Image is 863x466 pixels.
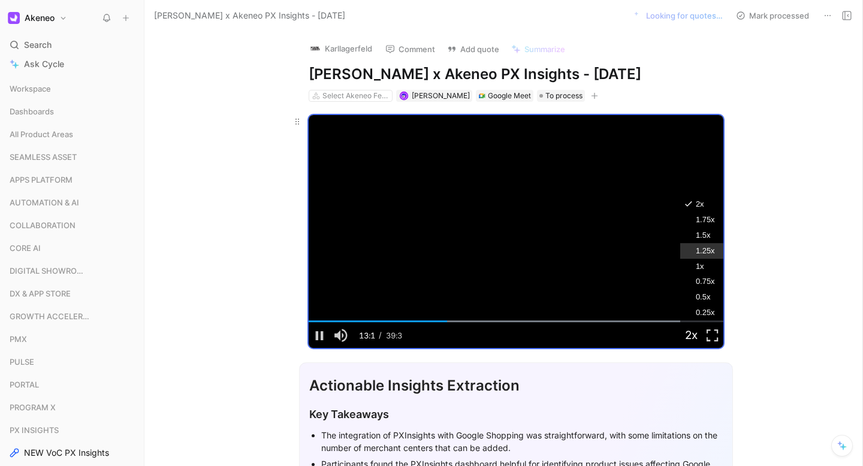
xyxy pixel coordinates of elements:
[696,228,710,243] span: 1.5x
[629,7,728,24] button: Looking for quotes…
[537,90,585,102] div: To process
[696,196,704,212] span: 2x
[379,330,382,340] span: /
[304,40,378,58] button: logoKarllagerfeld
[680,322,702,348] button: Playback Rate
[5,307,139,325] div: GROWTH ACCELERATION
[10,105,54,117] span: Dashboards
[412,91,470,100] span: [PERSON_NAME]
[10,424,59,436] span: PX INSIGHTS
[322,90,390,102] div: Select Akeneo Features
[24,447,109,459] span: NEW VoC PX Insights
[5,102,139,124] div: Dashboards
[10,356,34,368] span: PULSE
[10,288,71,299] span: DX & APP STORE
[24,38,52,52] span: Search
[10,196,79,208] span: AUTOMATION & AI
[488,90,531,102] div: Google Meet
[5,216,139,238] div: COLLABORATION
[24,57,64,71] span: Ask Cycle
[696,289,710,305] span: 0.5x
[10,83,51,95] span: Workspace
[696,212,715,228] span: 1.75x
[400,92,407,99] img: avatar
[10,151,77,163] span: SEAMLESS ASSET
[5,398,139,416] div: PROGRAM X
[545,90,583,102] span: To process
[5,171,139,189] div: APPS PLATFORM
[309,322,330,348] button: Pause
[5,239,139,261] div: CORE AI
[10,333,27,345] span: PMX
[5,125,139,147] div: All Product Areas
[380,41,440,58] button: Comment
[5,216,139,234] div: COLLABORATION
[5,376,139,397] div: PORTAL
[309,65,723,84] h1: [PERSON_NAME] x Akeneo PX Insights - [DATE]
[5,239,139,257] div: CORE AI
[10,242,41,254] span: CORE AI
[442,41,505,58] button: Add quote
[154,8,345,23] span: [PERSON_NAME] x Akeneo PX Insights - [DATE]
[5,125,139,143] div: All Product Areas
[5,148,139,166] div: SEAMLESS ASSET
[5,353,139,371] div: PULSE
[5,330,139,348] div: PMX
[5,193,139,215] div: AUTOMATION & AI
[309,115,723,348] div: Video Player
[5,353,139,374] div: PULSE
[696,259,704,274] span: 1x
[524,44,565,55] span: Summarize
[309,406,723,422] div: Key Takeaways
[5,55,139,73] a: Ask Cycle
[506,41,571,58] button: Summarize
[10,379,39,391] span: PORTAL
[8,12,20,24] img: Akeneo
[309,375,723,397] div: Actionable Insights Extraction
[5,307,139,329] div: GROWTH ACCELERATION
[10,265,89,277] span: DIGITAL SHOWROOM
[5,80,139,98] div: Workspace
[5,398,139,420] div: PROGRAM X
[5,10,70,26] button: AkeneoAkeneo
[309,320,723,322] div: Progress Bar
[5,102,139,120] div: Dashboards
[309,43,321,55] img: logo
[10,174,73,186] span: APPS PLATFORM
[5,148,139,170] div: SEAMLESS ASSET
[5,262,139,283] div: DIGITAL SHOWROOM
[5,171,139,192] div: APPS PLATFORM
[5,421,139,439] div: PX INSIGHTS
[10,128,73,140] span: All Product Areas
[696,305,715,320] span: 0.25x
[731,7,814,24] button: Mark processed
[5,193,139,211] div: AUTOMATION & AI
[321,429,723,454] div: The integration of PXInsights with Google Shopping was straightforward, with some limitations on ...
[696,243,715,259] span: 1.25x
[5,444,139,462] a: NEW VoC PX Insights
[386,331,402,367] span: 39:38
[702,322,723,348] button: Fullscreen
[10,310,92,322] span: GROWTH ACCELERATION
[330,322,352,348] button: Mute
[359,331,375,367] span: 13:15
[5,376,139,394] div: PORTAL
[25,13,55,23] h1: Akeneo
[10,219,76,231] span: COLLABORATION
[5,285,139,302] div: DX & APP STORE
[10,401,56,413] span: PROGRAM X
[5,36,139,54] div: Search
[5,262,139,280] div: DIGITAL SHOWROOM
[5,285,139,306] div: DX & APP STORE
[696,274,715,289] span: 0.75x
[5,330,139,352] div: PMX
